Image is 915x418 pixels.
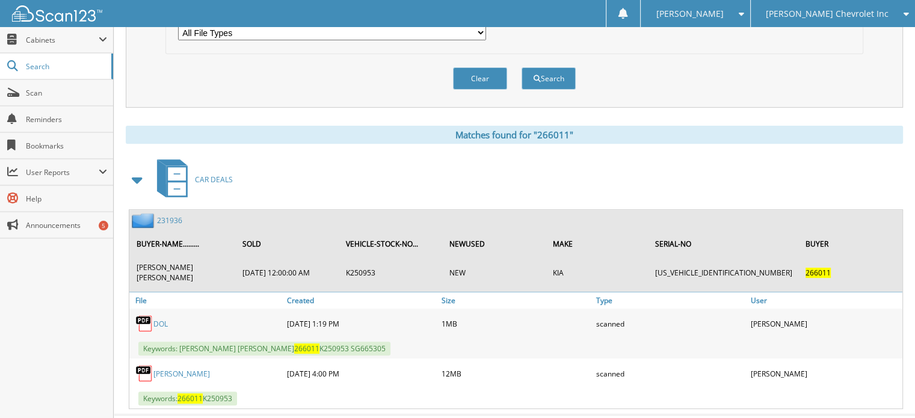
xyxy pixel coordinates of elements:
[649,232,798,256] th: SERIAL-NO
[26,141,107,151] span: Bookmarks
[806,268,831,278] span: 266011
[748,312,902,336] div: [PERSON_NAME]
[135,315,153,333] img: PDF.png
[26,35,99,45] span: Cabinets
[26,114,107,124] span: Reminders
[766,10,889,17] span: [PERSON_NAME] Chevrolet Inc
[138,342,390,355] span: Keywords: [PERSON_NAME] [PERSON_NAME] K250953 SG665305
[439,312,593,336] div: 1MB
[284,312,439,336] div: [DATE] 1:19 PM
[649,257,798,287] td: [US_VEHICLE_IDENTIFICATION_NUMBER]
[138,392,237,405] span: Keywords: K250953
[855,360,915,418] iframe: Chat Widget
[593,292,748,309] a: Type
[443,232,546,256] th: NEWUSED
[294,343,319,354] span: 266011
[26,194,107,204] span: Help
[132,213,157,228] img: folder2.png
[26,220,107,230] span: Announcements
[150,156,233,203] a: CAR DEALS
[439,292,593,309] a: Size
[593,312,748,336] div: scanned
[748,361,902,386] div: [PERSON_NAME]
[99,221,108,230] div: 5
[129,292,284,309] a: File
[131,257,235,287] td: [PERSON_NAME] [PERSON_NAME]
[443,257,546,287] td: NEW
[153,319,168,329] a: DOL
[453,67,507,90] button: Clear
[799,232,901,256] th: BUYER
[26,61,105,72] span: Search
[26,167,99,177] span: User Reports
[153,369,210,379] a: [PERSON_NAME]
[439,361,593,386] div: 12MB
[135,364,153,383] img: PDF.png
[131,232,235,256] th: BUYER-NAME.........
[593,361,748,386] div: scanned
[547,257,648,287] td: KIA
[656,10,723,17] span: [PERSON_NAME]
[26,88,107,98] span: Scan
[748,292,902,309] a: User
[340,232,442,256] th: VEHICLE-STOCK-NO...
[284,361,439,386] div: [DATE] 4:00 PM
[522,67,576,90] button: Search
[12,5,102,22] img: scan123-logo-white.svg
[236,232,338,256] th: SOLD
[236,257,338,287] td: [DATE] 12:00:00 AM
[340,257,442,287] td: K250953
[284,292,439,309] a: Created
[195,174,233,185] span: CAR DEALS
[547,232,648,256] th: MAKE
[177,393,203,404] span: 266011
[157,215,182,226] a: 231936
[126,126,903,144] div: Matches found for "266011"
